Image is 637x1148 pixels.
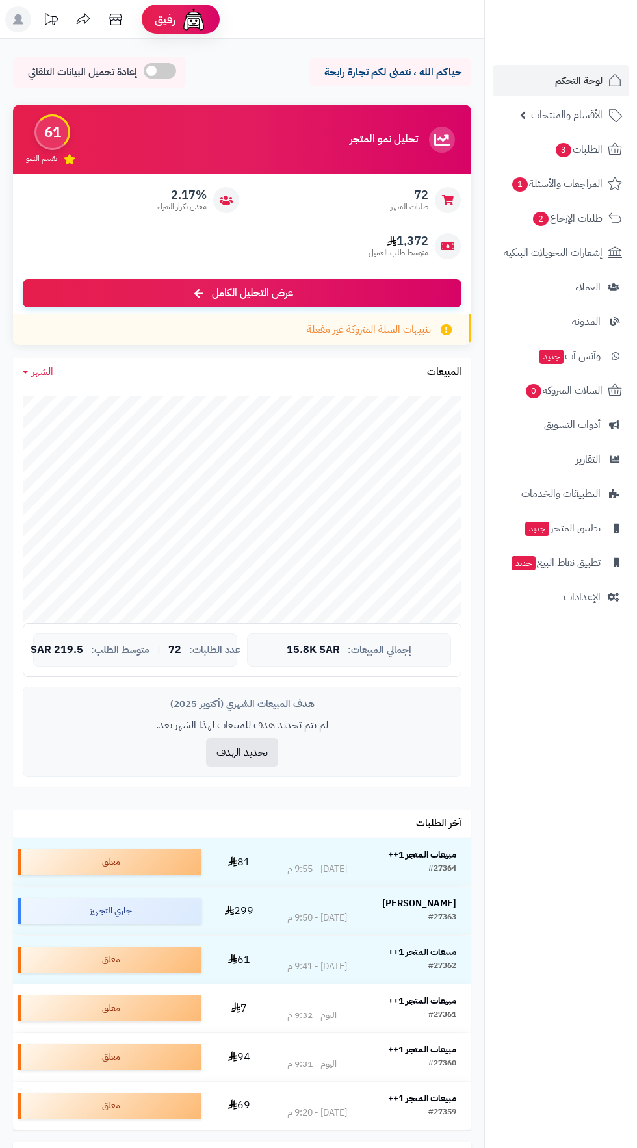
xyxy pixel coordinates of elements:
span: جديد [539,350,564,364]
div: #27364 [428,863,456,876]
span: 219.5 SAR [31,644,83,656]
a: إشعارات التحويلات البنكية [493,237,629,268]
td: 94 [207,1033,272,1081]
div: معلق [18,995,201,1021]
td: 61 [207,936,272,984]
span: عدد الطلبات: [189,644,240,656]
span: طلبات الشهر [391,201,428,212]
td: 81 [207,838,272,886]
div: معلق [18,849,201,875]
strong: مبيعات المتجر 1++ [388,1043,456,1056]
span: إعادة تحميل البيانات التلقائي [28,65,137,80]
td: 7 [207,984,272,1032]
div: اليوم - 9:32 م [287,1009,337,1022]
span: جديد [512,556,536,570]
h3: المبيعات [427,366,461,378]
td: 69 [207,1082,272,1130]
span: الشهر [32,364,53,379]
span: السلات المتروكة [525,381,603,400]
span: العملاء [575,278,601,296]
button: تحديد الهدف [206,738,278,767]
strong: مبيعات المتجر 1++ [388,848,456,861]
span: تطبيق نقاط البيع [510,554,601,572]
div: اليوم - 9:31 م [287,1058,337,1071]
strong: مبيعات المتجر 1++ [388,945,456,959]
span: تنبيهات السلة المتروكة غير مفعلة [307,322,431,337]
strong: مبيعات المتجر 1++ [388,1091,456,1105]
span: المراجعات والأسئلة [511,175,603,193]
span: أدوات التسويق [544,416,601,434]
div: [DATE] - 9:41 م [287,960,347,973]
a: المدونة [493,306,629,337]
div: [DATE] - 9:50 م [287,912,347,925]
span: طلبات الإرجاع [532,209,603,227]
span: 1 [512,177,528,192]
a: لوحة التحكم [493,65,629,96]
span: عرض التحليل الكامل [212,286,293,301]
a: التقارير [493,444,629,475]
span: إجمالي المبيعات: [348,644,411,656]
span: جديد [525,522,549,536]
span: التقارير [576,450,601,468]
span: متوسط طلب العميل [369,248,428,259]
div: جاري التجهيز [18,898,201,924]
span: 1,372 [369,234,428,248]
strong: [PERSON_NAME] [382,897,456,910]
span: الإعدادات [564,588,601,606]
a: عرض التحليل الكامل [23,279,461,307]
div: #27361 [428,1009,456,1022]
a: تطبيق نقاط البيعجديد [493,547,629,578]
span: الطلبات [554,140,603,159]
p: لم يتم تحديد هدف للمبيعات لهذا الشهر بعد. [33,718,451,733]
span: تطبيق المتجر [524,519,601,537]
span: 2 [533,212,549,226]
div: [DATE] - 9:20 م [287,1106,347,1119]
span: المدونة [572,313,601,331]
span: رفيق [155,12,175,27]
span: 0 [526,384,541,398]
div: #27359 [428,1106,456,1119]
a: الطلبات3 [493,134,629,165]
p: حياكم الله ، نتمنى لكم تجارة رابحة [318,65,461,80]
a: تطبيق المتجرجديد [493,513,629,544]
strong: مبيعات المتجر 1++ [388,994,456,1008]
span: وآتس آب [538,347,601,365]
div: معلق [18,947,201,973]
a: التطبيقات والخدمات [493,478,629,509]
span: 72 [168,644,181,656]
span: | [157,645,161,655]
img: ai-face.png [181,6,207,32]
span: إشعارات التحويلات البنكية [504,244,603,262]
span: تقييم النمو [26,153,57,164]
span: معدل تكرار الشراء [157,201,207,212]
a: طلبات الإرجاع2 [493,203,629,234]
a: الشهر [23,364,53,379]
a: السلات المتروكة0 [493,375,629,406]
div: #27363 [428,912,456,925]
span: 2.17% [157,188,207,202]
span: 3 [556,143,571,157]
span: التطبيقات والخدمات [521,485,601,503]
span: الأقسام والمنتجات [531,106,603,124]
h3: آخر الطلبات [416,818,461,830]
span: متوسط الطلب: [91,644,149,656]
img: logo-2.png [549,32,625,59]
a: وآتس آبجديد [493,340,629,372]
a: أدوات التسويق [493,409,629,440]
div: معلق [18,1093,201,1119]
span: لوحة التحكم [555,71,603,90]
td: 299 [207,887,272,935]
a: الإعدادات [493,581,629,613]
a: العملاء [493,272,629,303]
h3: تحليل نمو المتجر [350,134,418,146]
div: [DATE] - 9:55 م [287,863,347,876]
span: 15.8K SAR [287,644,340,656]
div: معلق [18,1044,201,1070]
a: تحديثات المنصة [34,6,67,36]
div: هدف المبيعات الشهري (أكتوبر 2025) [33,697,451,711]
div: #27360 [428,1058,456,1071]
span: 72 [391,188,428,202]
div: #27362 [428,960,456,973]
a: المراجعات والأسئلة1 [493,168,629,199]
